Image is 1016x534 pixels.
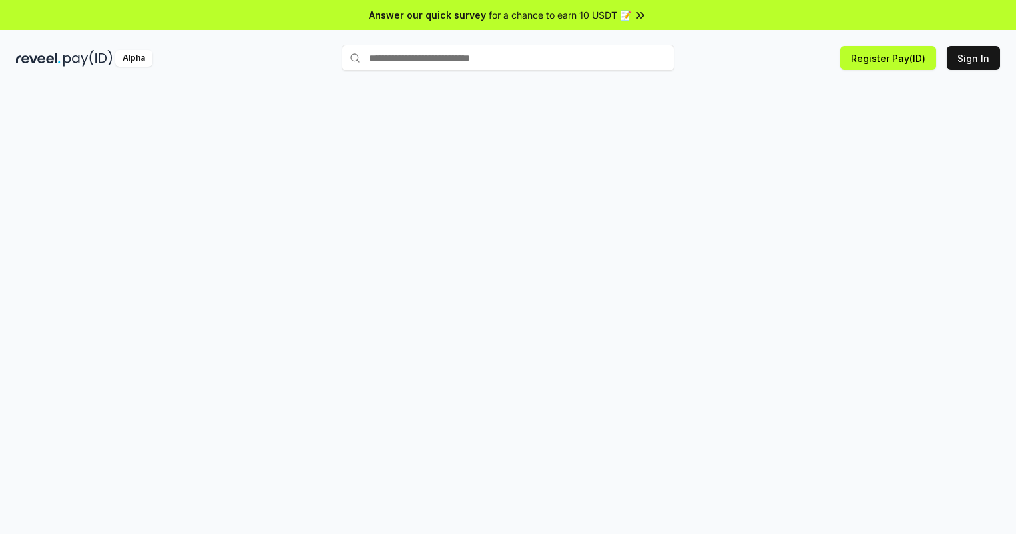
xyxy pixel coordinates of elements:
[840,46,936,70] button: Register Pay(ID)
[947,46,1000,70] button: Sign In
[489,8,631,22] span: for a chance to earn 10 USDT 📝
[369,8,486,22] span: Answer our quick survey
[16,50,61,67] img: reveel_dark
[115,50,152,67] div: Alpha
[63,50,113,67] img: pay_id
